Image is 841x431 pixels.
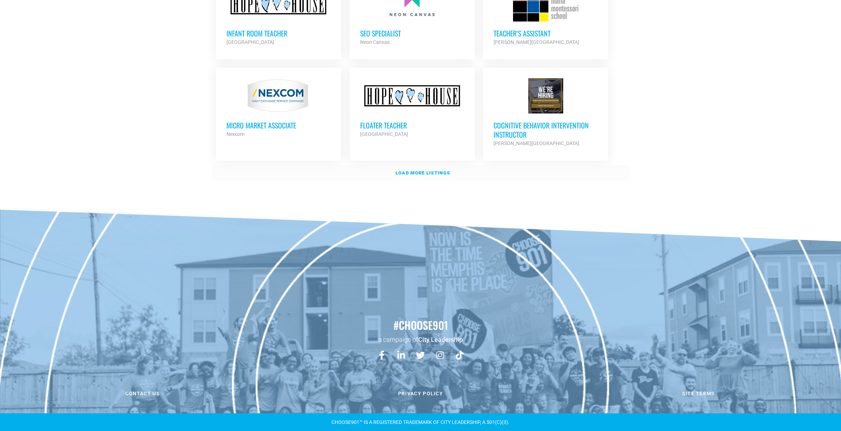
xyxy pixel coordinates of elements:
a: Site Terms [561,386,836,401]
span: Privacy Policy [398,391,443,396]
h2: #choose901 [4,318,837,333]
strong: Neon Canvas [360,39,390,45]
h3: SEO Specialist [360,29,464,38]
strong: [GEOGRAPHIC_DATA] [360,131,408,137]
a: City Leadership [418,336,463,343]
h3: Teacher’s Assistant [494,29,598,38]
a: Micro Market Associate Nexcom [216,68,341,149]
strong: Nexcom [226,131,244,137]
strong: Load more listings [396,170,450,176]
strong: [GEOGRAPHIC_DATA] [226,39,274,45]
a: Privacy Policy [283,386,558,401]
span: Site Terms [682,391,715,396]
a: Contact us [5,386,280,401]
a: Cognitive Behavior Intervention Instructor [PERSON_NAME][GEOGRAPHIC_DATA] [483,68,608,158]
a: Floater Teacher [GEOGRAPHIC_DATA] [350,68,475,149]
div: CHOOSE901™ is a registered TRADEMARK OF CITY LEADERSHIP, A 501(C)(3). [212,420,629,425]
strong: [PERSON_NAME][GEOGRAPHIC_DATA] [494,140,579,146]
span: Contact us [125,391,160,396]
h3: Cognitive Behavior Intervention Instructor [494,121,598,139]
h3: Infant Room Teacher [226,29,330,38]
h3: Micro Market Associate [226,121,330,130]
h3: Floater Teacher [360,121,464,130]
a: Load more listings [212,165,629,181]
strong: [PERSON_NAME][GEOGRAPHIC_DATA] [494,39,579,45]
p: a campaign of [4,335,837,344]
